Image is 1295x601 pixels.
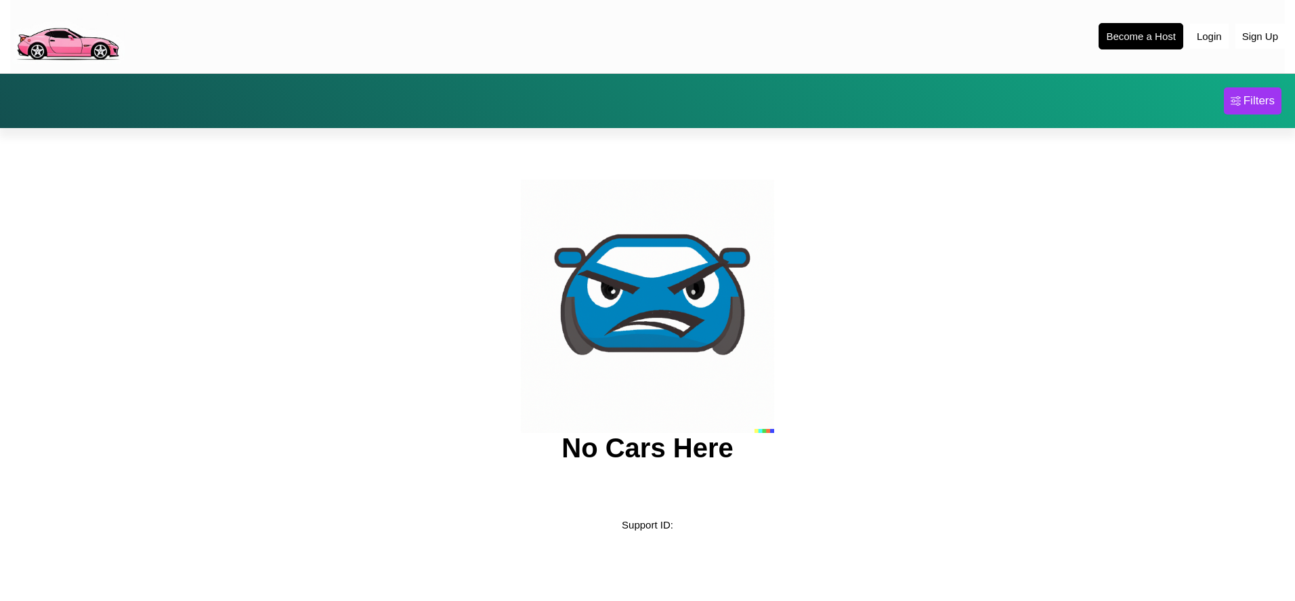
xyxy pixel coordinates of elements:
button: Login [1190,24,1229,49]
button: Filters [1224,87,1281,115]
div: Filters [1244,94,1275,108]
h2: No Cars Here [561,433,733,463]
button: Sign Up [1235,24,1285,49]
p: Support ID: [622,516,673,534]
img: logo [10,7,125,64]
img: car [521,180,774,433]
button: Become a Host [1099,23,1183,49]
